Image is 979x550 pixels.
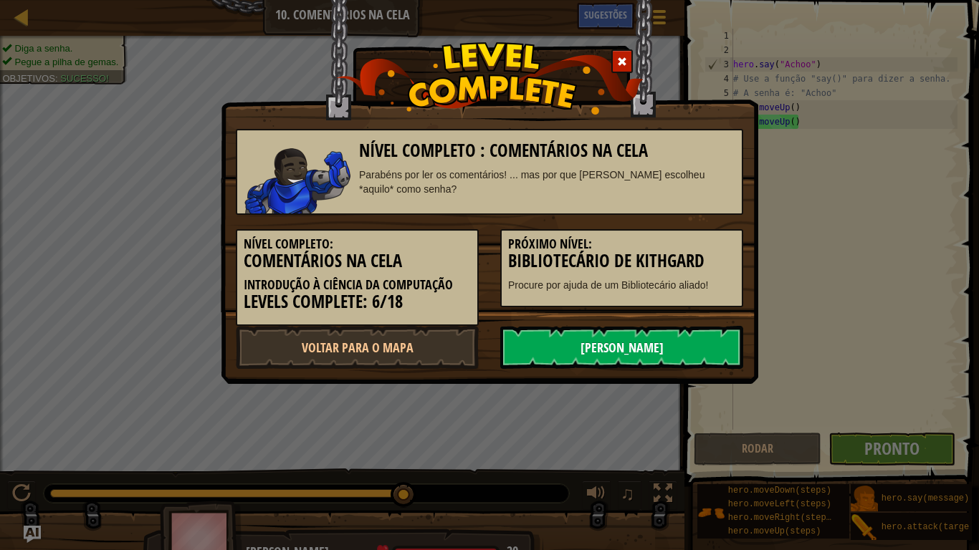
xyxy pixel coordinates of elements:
h3: Bibliotecário de Kithgard [508,251,735,271]
a: [PERSON_NAME] [500,326,743,369]
img: stalwart.png [244,148,350,213]
img: level_complete.png [336,42,644,115]
div: Parabéns por ler os comentários! ... mas por que [PERSON_NAME] escolheu *aquilo* como senha? [359,168,735,196]
h5: Introdução à Ciência da Computação [244,278,471,292]
h5: Próximo Nível: [508,237,735,251]
h5: Nível Completo: [244,237,471,251]
p: Procure por ajuda de um Bibliotecário aliado! [508,278,735,292]
h3: Nível Completo : Comentários na Cela [359,141,735,160]
h3: Levels Complete: 6/18 [244,292,471,312]
h3: Comentários na Cela [244,251,471,271]
a: Voltar para o Mapa [236,326,479,369]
